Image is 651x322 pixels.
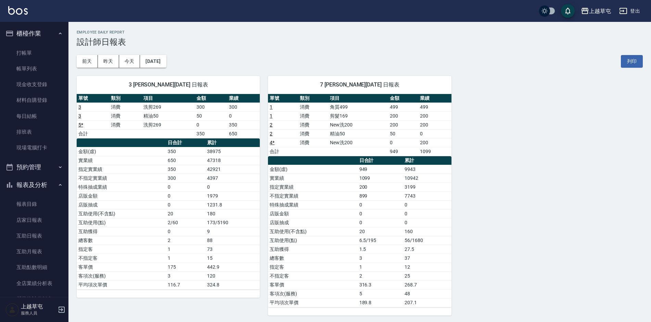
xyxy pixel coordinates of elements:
th: 金額 [388,94,418,103]
td: 9 [205,227,260,236]
td: 3199 [403,183,451,191]
th: 單號 [77,94,109,103]
td: 15 [205,254,260,263]
td: 客項次(服務) [77,271,166,280]
td: 56/1680 [403,236,451,245]
button: 預約管理 [3,158,66,176]
td: 互助獲得 [268,245,357,254]
td: 38975 [205,147,260,156]
td: 消費 [298,129,328,138]
td: 324.8 [205,280,260,289]
a: 現金收支登錄 [3,77,66,92]
td: 精油50 [142,111,195,120]
button: 昨天 [98,55,119,68]
td: 0 [205,183,260,191]
td: 350 [195,129,227,138]
td: 48 [403,289,451,298]
table: a dense table [77,94,260,138]
button: [DATE] [140,55,166,68]
td: 剪髮169 [328,111,388,120]
td: 116.7 [166,280,205,289]
td: 合計 [77,129,109,138]
td: 50 [388,129,418,138]
a: 每日結帳 [3,108,66,124]
td: 20 [166,209,205,218]
td: 店販抽成 [268,218,357,227]
td: 1.5 [358,245,403,254]
td: 88 [205,236,260,245]
td: 4397 [205,174,260,183]
td: 300 [166,174,205,183]
td: 店販金額 [77,191,166,200]
td: 200 [358,183,403,191]
th: 項目 [142,94,195,103]
th: 累計 [205,138,260,147]
td: 300 [195,103,227,111]
td: 0 [403,218,451,227]
th: 日合計 [166,138,205,147]
td: 金額(虛) [77,147,166,156]
td: 2 [358,271,403,280]
td: 180 [205,209,260,218]
td: 不指定客 [77,254,166,263]
td: 499 [418,103,451,111]
td: 160 [403,227,451,236]
td: 合計 [268,147,298,156]
img: Person [5,303,19,317]
td: 消費 [298,120,328,129]
td: 7743 [403,191,451,200]
td: 0 [358,218,403,227]
th: 累計 [403,156,451,165]
td: 特殊抽成業績 [268,200,357,209]
td: 洗剪269 [142,120,195,129]
th: 類別 [109,94,142,103]
td: 指定客 [77,245,166,254]
td: 899 [358,191,403,200]
a: 現場電腦打卡 [3,140,66,156]
h2: Employee Daily Report [77,30,643,35]
a: 3 [78,113,81,119]
td: 1099 [358,174,403,183]
table: a dense table [268,156,451,307]
button: 今天 [119,55,140,68]
td: 2 [166,236,205,245]
td: 互助使用(點) [77,218,166,227]
td: New洗200 [328,120,388,129]
td: 499 [388,103,418,111]
td: 平均項次單價 [77,280,166,289]
a: 帳單列表 [3,61,66,77]
div: 上越草屯 [589,7,611,15]
td: 949 [388,147,418,156]
button: 櫃檯作業 [3,25,66,42]
td: New洗200 [328,138,388,147]
a: 互助月報表 [3,244,66,259]
td: 268.7 [403,280,451,289]
h5: 上越草屯 [21,303,56,310]
th: 項目 [328,94,388,103]
th: 金額 [195,94,227,103]
td: 總客數 [268,254,357,263]
td: 200 [388,111,418,120]
td: 洗剪269 [142,103,195,111]
td: 200 [418,138,451,147]
td: 1 [166,245,205,254]
td: 175 [166,263,205,271]
td: 442.9 [205,263,260,271]
td: 消費 [109,120,142,129]
td: 6.5/195 [358,236,403,245]
a: 店家日報表 [3,212,66,228]
td: 客單價 [77,263,166,271]
td: 207.1 [403,298,451,307]
h3: 設計師日報表 [77,37,643,47]
td: 20 [358,227,403,236]
td: 不指定實業績 [268,191,357,200]
td: 200 [388,120,418,129]
td: 73 [205,245,260,254]
td: 3 [358,254,403,263]
a: 1 [270,104,272,110]
td: 1 [166,254,205,263]
td: 消費 [298,103,328,111]
td: 客項次(服務) [268,289,357,298]
th: 類別 [298,94,328,103]
td: 350 [166,165,205,174]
